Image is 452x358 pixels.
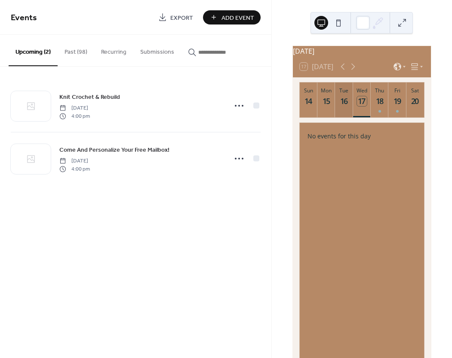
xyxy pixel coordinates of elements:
button: Recurring [94,35,133,65]
button: Thu18 [371,83,388,117]
button: Sat20 [406,83,424,117]
div: No events for this day [301,126,423,146]
div: Sat [409,87,421,94]
div: Wed [356,87,368,94]
div: 20 [410,96,420,106]
button: Fri19 [388,83,406,117]
button: Add Event [203,10,261,24]
div: 18 [375,96,384,106]
span: Knit Crochet & Rebuild [59,93,120,102]
div: 17 [357,96,367,106]
div: Thu [373,87,386,94]
button: Sun14 [300,83,317,117]
span: Export [170,13,193,22]
span: [DATE] [59,104,90,112]
span: Come And Personalize Your Free Mailbox! [59,146,169,155]
button: Wed17 [353,83,371,117]
div: Sun [302,87,315,94]
span: 4:00 pm [59,165,90,173]
div: 14 [304,96,314,106]
span: [DATE] [59,157,90,165]
span: 4:00 pm [59,112,90,120]
a: Knit Crochet & Rebuild [59,92,120,102]
div: Mon [320,87,332,94]
div: 16 [339,96,349,106]
button: Submissions [133,35,181,65]
div: 15 [321,96,331,106]
button: Upcoming (2) [9,35,58,66]
div: [DATE] [293,46,431,56]
div: Fri [391,87,403,94]
div: 19 [393,96,403,106]
a: Come And Personalize Your Free Mailbox! [59,145,169,155]
span: Events [11,9,37,26]
button: Past (98) [58,35,94,65]
button: Tue16 [335,83,353,117]
span: Add Event [221,13,254,22]
a: Export [152,10,200,24]
div: Tue [338,87,350,94]
button: Mon15 [317,83,335,117]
